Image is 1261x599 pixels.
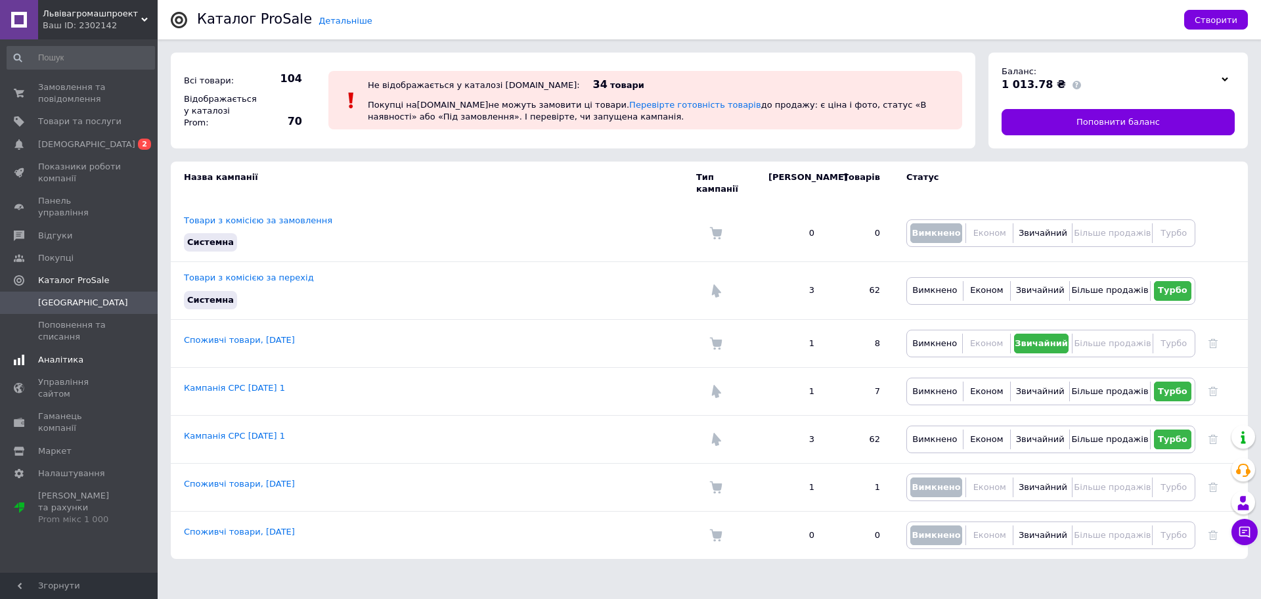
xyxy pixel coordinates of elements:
[755,262,828,319] td: 3
[1076,223,1149,243] button: Більше продажів
[1154,430,1191,449] button: Турбо
[1019,482,1067,492] span: Звичайний
[1074,228,1151,238] span: Більше продажів
[7,46,155,70] input: Пошук
[187,295,234,305] span: Системна
[181,90,253,133] div: Відображається у каталозі Prom:
[912,285,957,295] span: Вимкнено
[1016,285,1065,295] span: Звичайний
[709,433,722,446] img: Комісія за перехід
[256,114,302,129] span: 70
[593,78,608,91] span: 34
[969,477,1009,497] button: Економ
[184,335,295,345] a: Споживчі товари, [DATE]
[368,80,580,90] div: Не відображається у каталозі [DOMAIN_NAME]:
[709,227,722,240] img: Комісія за замовлення
[1017,525,1069,545] button: Звичайний
[912,530,960,540] span: Вимкнено
[1019,530,1067,540] span: Звичайний
[1154,382,1191,401] button: Турбо
[184,479,295,489] a: Споживчі товари, [DATE]
[828,205,893,262] td: 0
[1071,434,1148,444] span: Більше продажів
[755,162,828,205] td: [PERSON_NAME]
[38,468,105,479] span: Налаштування
[1231,519,1258,545] button: Чат з покупцем
[910,525,962,545] button: Вимкнено
[342,91,361,110] img: :exclamation:
[181,72,253,90] div: Всі товари:
[1161,228,1187,238] span: Турбо
[38,195,122,219] span: Панель управління
[828,162,893,205] td: Товарів
[893,162,1195,205] td: Статус
[1016,434,1065,444] span: Звичайний
[1074,338,1151,348] span: Більше продажів
[910,223,962,243] button: Вимкнено
[1208,482,1218,492] a: Видалити
[1014,382,1066,401] button: Звичайний
[828,463,893,511] td: 1
[1002,66,1036,76] span: Баланс:
[197,12,312,26] div: Каталог ProSale
[1014,430,1066,449] button: Звичайний
[709,385,722,398] img: Комісія за перехід
[910,334,959,353] button: Вимкнено
[970,434,1003,444] span: Економ
[1161,338,1187,348] span: Турбо
[970,386,1003,396] span: Економ
[38,139,135,150] span: [DEMOGRAPHIC_DATA]
[1073,382,1146,401] button: Більше продажів
[256,72,302,86] span: 104
[912,482,960,492] span: Вимкнено
[969,525,1009,545] button: Економ
[1184,10,1248,30] button: Створити
[912,338,957,348] span: Вимкнено
[38,319,122,343] span: Поповнення та списання
[1157,334,1191,353] button: Турбо
[1076,477,1149,497] button: Більше продажів
[38,376,122,400] span: Управління сайтом
[828,262,893,319] td: 62
[709,529,722,542] img: Комісія за замовлення
[1156,525,1191,545] button: Турбо
[38,410,122,434] span: Гаманець компанії
[1073,430,1146,449] button: Більше продажів
[1195,15,1237,25] span: Створити
[1074,530,1151,540] span: Більше продажів
[38,275,109,286] span: Каталог ProSale
[38,116,122,127] span: Товари та послуги
[138,139,151,150] span: 2
[969,223,1009,243] button: Економ
[184,431,285,441] a: Кампанія CPC [DATE] 1
[1014,334,1069,353] button: Звичайний
[1002,78,1066,91] span: 1 013.78 ₴
[755,367,828,415] td: 1
[709,284,722,298] img: Комісія за перехід
[1158,386,1187,396] span: Турбо
[973,228,1006,238] span: Економ
[910,382,960,401] button: Вимкнено
[910,477,962,497] button: Вимкнено
[1208,434,1218,444] a: Видалити
[1019,228,1067,238] span: Звичайний
[38,161,122,185] span: Показники роботи компанії
[1154,281,1191,301] button: Турбо
[1076,116,1160,128] span: Поповнити баланс
[828,415,893,463] td: 62
[967,382,1007,401] button: Економ
[1073,281,1146,301] button: Більше продажів
[970,285,1003,295] span: Економ
[1208,530,1218,540] a: Видалити
[967,281,1007,301] button: Економ
[828,367,893,415] td: 7
[828,511,893,559] td: 0
[184,527,295,537] a: Споживчі товари, [DATE]
[1016,386,1065,396] span: Звичайний
[1014,281,1066,301] button: Звичайний
[970,338,1003,348] span: Економ
[1074,482,1151,492] span: Більше продажів
[912,386,957,396] span: Вимкнено
[1071,386,1148,396] span: Більше продажів
[912,434,957,444] span: Вимкнено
